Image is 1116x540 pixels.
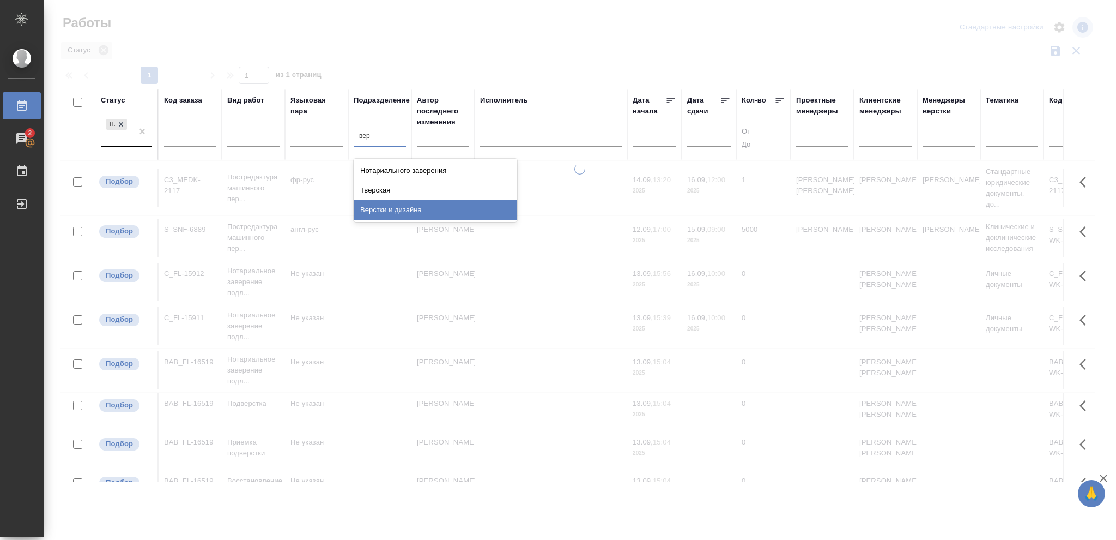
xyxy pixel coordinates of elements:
div: Подбор [106,119,115,130]
div: Тверская [354,181,517,200]
div: Автор последнего изменения [417,95,469,128]
div: Можно подбирать исполнителей [98,224,152,239]
div: Подразделение [354,95,410,106]
div: Кол-во [742,95,766,106]
input: До [742,139,785,152]
button: Здесь прячутся важные кнопки [1073,219,1099,245]
p: Подбор [106,176,133,187]
button: Здесь прячутся важные кнопки [1073,263,1099,289]
a: 2 [3,125,41,152]
div: Вид работ [227,95,264,106]
div: Клиентские менеджеры [859,95,912,117]
button: Здесь прячутся важные кнопки [1073,393,1099,419]
p: Подбор [106,400,133,411]
p: Подбор [106,314,133,325]
div: Можно подбирать исполнителей [98,313,152,327]
button: 🙏 [1078,480,1105,507]
button: Здесь прячутся важные кнопки [1073,307,1099,333]
button: Здесь прячутся важные кнопки [1073,431,1099,458]
div: Можно подбирать исполнителей [98,268,152,283]
input: От [742,125,785,139]
p: Подбор [106,358,133,369]
div: Код заказа [164,95,202,106]
div: Дата сдачи [687,95,720,117]
div: Код работы [1049,95,1091,106]
button: Здесь прячутся важные кнопки [1073,169,1099,195]
button: Здесь прячутся важные кнопки [1073,470,1099,496]
p: Подбор [106,477,133,488]
p: Подбор [106,226,133,237]
div: Тематика [986,95,1018,106]
button: Здесь прячутся важные кнопки [1073,351,1099,377]
p: Подбор [106,439,133,449]
div: Верстки и дизайна [354,200,517,220]
div: Можно подбирать исполнителей [98,437,152,452]
div: Нотариального заверения [354,161,517,181]
span: 🙏 [1082,482,1101,505]
div: Проектные менеджеры [796,95,848,117]
div: Статус [101,95,125,106]
div: Языковая пара [290,95,343,117]
p: Подбор [106,270,133,281]
div: Можно подбирать исполнителей [98,357,152,371]
div: Подбор [105,118,128,131]
div: Можно подбирать исполнителей [98,476,152,490]
div: Дата начала [633,95,665,117]
div: Можно подбирать исполнителей [98,398,152,413]
span: 2 [21,128,38,139]
div: Исполнитель [480,95,528,106]
div: Менеджеры верстки [923,95,975,117]
div: Можно подбирать исполнителей [98,175,152,189]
